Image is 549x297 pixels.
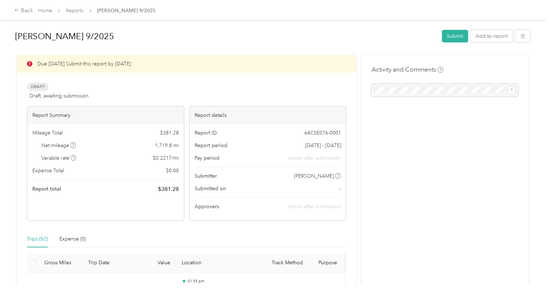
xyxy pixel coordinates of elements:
th: Trip Date [82,253,133,273]
div: Expense (0) [59,235,86,243]
span: Expense Total [32,167,64,174]
button: Submit [442,30,468,42]
span: Net mileage [41,142,76,149]
span: Pay period [195,154,219,162]
th: Track Method [266,253,313,273]
iframe: Everlance-gr Chat Button Frame [509,257,549,297]
button: Add to report [471,30,513,42]
span: Draft, awaiting submission [30,92,89,100]
span: [DATE] - [DATE] [305,142,341,149]
span: - [339,185,341,192]
span: shown after submission [288,154,341,162]
span: [PERSON_NAME] [294,172,334,180]
h4: Activity and Comments [371,65,443,74]
span: Report ID [195,129,217,137]
p: 01:55 pm [187,279,260,284]
div: Back [14,6,33,15]
span: shown after submission [288,204,341,210]
div: Due [DATE]. Submit this report by [DATE] [17,55,356,73]
a: Reports [66,8,83,14]
span: $ 0.2217 / mi [153,154,179,162]
h1: Busby 9/2025 [15,28,437,45]
span: Approvers [195,203,219,210]
span: Submitter [195,172,217,180]
th: Value [133,253,176,273]
span: $ 381.28 [160,129,179,137]
span: Draft [27,83,49,91]
span: Mileage Total [32,129,63,137]
span: $ 381.28 [158,185,179,193]
th: Location [176,253,266,273]
span: Submitted on [195,185,226,192]
div: Report Summary [27,106,184,124]
span: Report period [195,142,227,149]
th: Purpose [313,253,367,273]
span: [PERSON_NAME] 9/2025 [97,7,155,14]
div: Trips (52) [27,235,48,243]
th: Gross Miles [38,253,82,273]
span: Report total [32,185,61,193]
div: Report details [190,106,346,124]
span: 1,719.8 mi [155,142,179,149]
p: [STREET_ADDRESS][PERSON_NAME] [187,284,260,290]
a: Home [38,8,52,14]
span: 64C5E076-0001 [304,129,341,137]
span: Variable rate [41,154,77,162]
span: $ 0.00 [166,167,179,174]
